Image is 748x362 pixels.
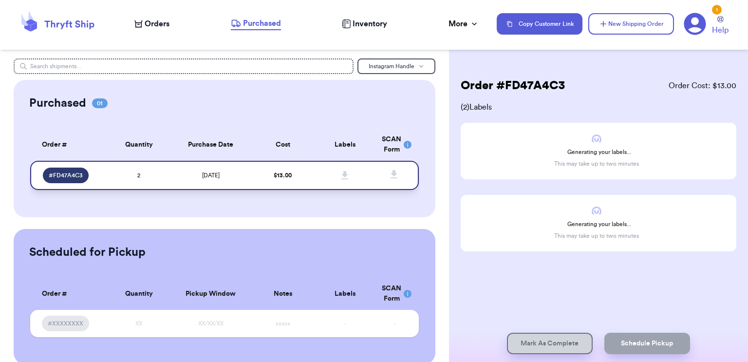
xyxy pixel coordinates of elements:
[353,18,387,30] span: Inventory
[567,220,631,228] span: Generating your labels...
[314,129,376,161] th: Labels
[198,321,224,326] span: XX/XX/XX
[369,63,414,69] span: Instagram Handle
[30,129,108,161] th: Order #
[554,160,639,168] p: This may take up to two minutes
[314,278,376,310] th: Labels
[49,171,83,179] span: # FD47A4C3
[29,245,146,260] h2: Scheduled for Pickup
[92,98,108,108] span: 01
[29,95,86,111] h2: Purchased
[382,134,407,155] div: SCAN Form
[252,129,314,161] th: Cost
[202,172,220,178] span: [DATE]
[684,13,706,35] a: 1
[357,58,435,74] button: Instagram Handle
[170,129,252,161] th: Purchase Date
[135,321,142,326] span: XX
[276,321,290,326] span: xxxxx
[252,278,314,310] th: Notes
[567,148,631,156] span: Generating your labels...
[449,18,479,30] div: More
[461,78,565,94] h2: Order # FD47A4C3
[393,321,395,326] span: -
[712,24,729,36] span: Help
[497,13,582,35] button: Copy Customer Link
[712,16,729,36] a: Help
[461,101,736,113] span: ( 2 ) Labels
[30,278,108,310] th: Order #
[170,278,252,310] th: Pickup Window
[382,284,407,304] div: SCAN Form
[137,172,140,178] span: 2
[145,18,169,30] span: Orders
[14,58,354,74] input: Search shipments...
[604,333,690,354] button: Schedule Pickup
[344,321,346,326] span: -
[554,232,639,240] p: This may take up to two minutes
[342,18,387,30] a: Inventory
[507,333,593,354] button: Mark As Complete
[243,18,281,29] span: Purchased
[108,129,170,161] th: Quantity
[712,5,722,15] div: 1
[108,278,170,310] th: Quantity
[669,80,736,92] span: Order Cost: $ 13.00
[588,13,674,35] button: New Shipping Order
[134,18,169,30] a: Orders
[231,18,281,30] a: Purchased
[48,320,83,327] span: #XXXXXXXX
[274,172,292,178] span: $ 13.00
